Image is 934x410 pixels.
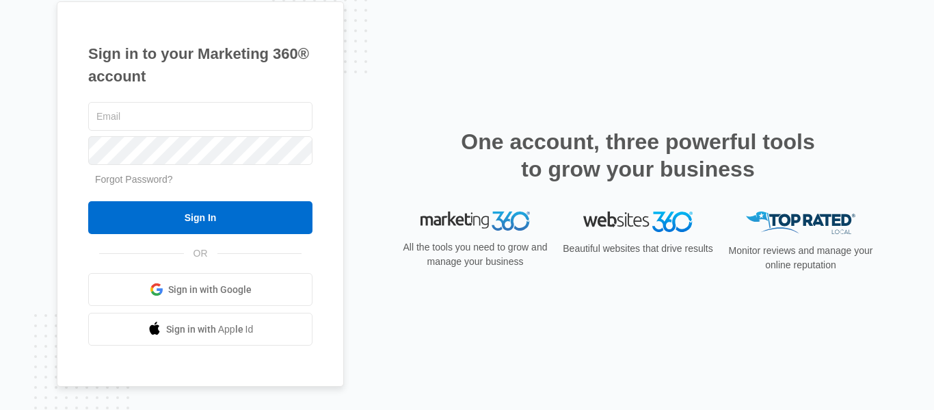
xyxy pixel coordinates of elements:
a: Sign in with Apple Id [88,313,312,346]
img: Marketing 360 [421,212,530,231]
p: All the tools you need to grow and manage your business [399,240,552,269]
span: Sign in with Google [168,283,252,297]
h1: Sign in to your Marketing 360® account [88,42,312,88]
span: Sign in with Apple Id [166,322,254,337]
p: Beautiful websites that drive results [561,242,715,256]
input: Sign In [88,201,312,234]
a: Forgot Password? [95,174,173,185]
span: OR [184,246,217,261]
img: Websites 360 [583,212,693,231]
h2: One account, three powerful tools to grow your business [457,128,819,183]
a: Sign in with Google [88,273,312,306]
img: Top Rated Local [746,212,855,234]
input: Email [88,102,312,131]
p: Monitor reviews and manage your online reputation [724,244,877,272]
